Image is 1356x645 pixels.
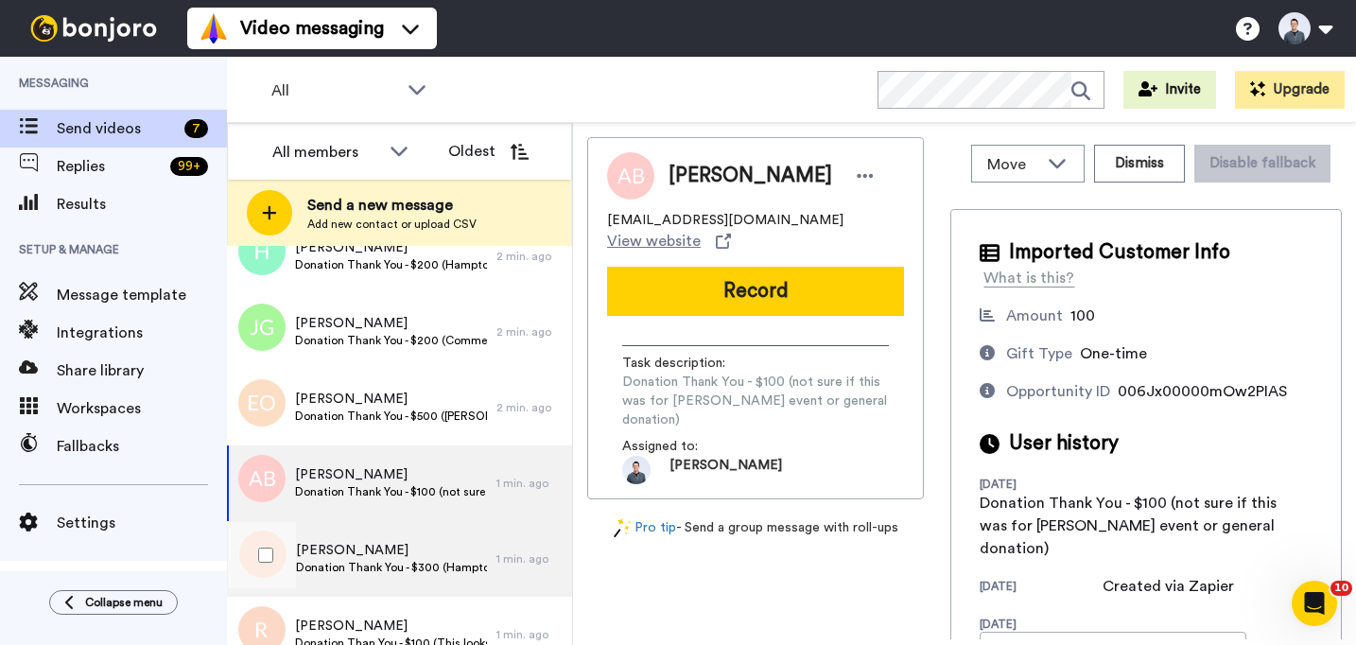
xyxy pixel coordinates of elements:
span: [PERSON_NAME] [295,390,487,409]
img: Image of Adrian Bozzolo [607,152,654,200]
div: Opportunity ID [1006,380,1110,403]
div: [DATE] [980,477,1103,492]
div: 7 [184,119,208,138]
span: Assigned to: [622,437,755,456]
img: magic-wand.svg [614,518,631,538]
span: Donation Thank You - $100 (not sure if this was for [PERSON_NAME] event or general donation) [622,373,889,429]
span: [PERSON_NAME] [295,314,487,333]
img: vm-color.svg [199,13,229,44]
button: Oldest [434,132,543,170]
span: Donation Thank You - $300 (Hamptons Event donation thank you) [296,560,487,575]
span: 006Jx00000mOw2PIAS [1118,384,1287,399]
span: Message template [57,284,227,306]
img: bj-logo-header-white.svg [23,15,165,42]
div: - Send a group message with roll-ups [587,518,924,538]
span: Send a new message [307,194,477,217]
span: [PERSON_NAME] [669,162,832,190]
span: Share library [57,359,227,382]
a: View website [607,230,731,253]
span: All [271,79,398,102]
span: Video messaging [240,15,384,42]
span: Fallbacks [57,435,227,458]
span: 10 [1330,581,1352,596]
span: [PERSON_NAME] [295,465,487,484]
span: User history [1009,429,1119,458]
div: 1 min. ago [496,627,563,642]
div: 99 + [170,157,208,176]
div: What is this? [983,267,1074,289]
div: Donation Thank You - $100 (not sure if this was for [PERSON_NAME] event or general donation) [980,492,1282,560]
img: eo.png [238,379,286,427]
div: 2 min. ago [496,400,563,415]
div: 1 min. ago [496,476,563,491]
span: Results [57,193,227,216]
span: Donation Thank You - $100 (not sure if this was for [PERSON_NAME] event or general donation) [295,484,487,499]
span: [PERSON_NAME] [295,238,487,257]
div: Created via Zapier [1103,575,1234,598]
img: jg.png [238,304,286,351]
iframe: Intercom live chat [1292,581,1337,626]
div: 2 min. ago [496,324,563,340]
span: Replies [57,155,163,178]
div: [DATE] [980,579,1103,598]
button: Record [607,267,904,316]
div: All members [272,141,380,164]
button: Collapse menu [49,590,178,615]
button: Disable fallback [1194,145,1330,183]
a: Pro tip [614,518,676,538]
span: Add new contact or upload CSV [307,217,477,232]
div: Amount [1006,305,1063,327]
span: Settings [57,512,227,534]
div: 1 min. ago [496,551,563,567]
span: [PERSON_NAME] [295,617,487,636]
span: Donation Thank You - $500 ([PERSON_NAME] event donation Thank You) [295,409,487,424]
div: [DATE] [980,617,1103,632]
span: View website [607,230,701,253]
span: [EMAIL_ADDRESS][DOMAIN_NAME] [607,211,843,230]
img: h.png [238,228,286,275]
span: [PERSON_NAME] [669,456,782,484]
span: Task description : [622,354,755,373]
span: Integrations [57,322,227,344]
span: Collapse menu [85,595,163,610]
span: Move [987,153,1038,176]
div: Gift Type [1006,342,1072,365]
span: Donation Thank You - $200 (Comment left, "Thank you, [PERSON_NAME].") [295,333,487,348]
span: 100 [1070,308,1095,323]
span: One-time [1080,346,1147,361]
button: Upgrade [1235,71,1345,109]
span: [PERSON_NAME] [296,541,487,560]
span: Donation Thank You - $200 (Hamptons Event. Made in honor of "[PERSON_NAME]") [295,257,487,272]
img: AOh14GjB1MJKBA0cvT1fBP0f64AxvxdfuIIwlv5mvgib=s96-c [622,456,651,484]
span: Send videos [57,117,177,140]
div: 2 min. ago [496,249,563,264]
img: ab.png [238,455,286,502]
button: Dismiss [1094,145,1185,183]
span: Imported Customer Info [1009,238,1230,267]
button: Invite [1123,71,1216,109]
span: Workspaces [57,397,227,420]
